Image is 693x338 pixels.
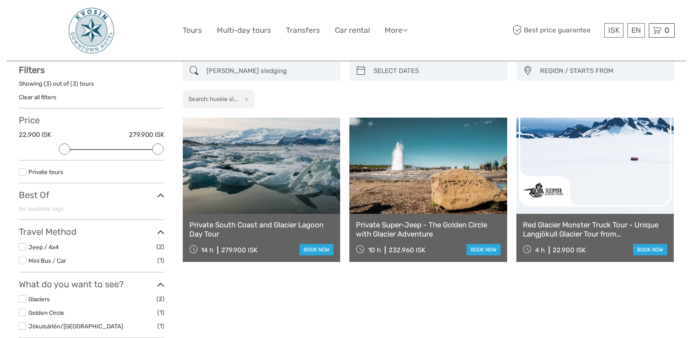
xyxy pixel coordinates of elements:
[201,246,213,254] span: 14 h
[203,63,336,79] input: SEARCH
[19,65,45,75] strong: Filters
[28,244,59,251] a: Jeep / 4x4
[535,246,545,254] span: 4 h
[536,64,670,78] button: REGION / STARTS FROM
[28,323,123,330] a: Jökulsárlón/[GEOGRAPHIC_DATA]
[511,23,602,38] span: Best price guarantee
[188,95,237,102] h2: Search: huskie sl...
[19,279,164,289] h3: What do you want to see?
[12,15,99,22] p: We're away right now. Please check back later!
[101,14,111,24] button: Open LiveChat chat widget
[19,80,164,93] div: Showing ( ) out of ( ) tours
[19,130,51,139] label: 22.900 ISK
[217,24,271,37] a: Multi-day tours
[389,246,425,254] div: 232.960 ISK
[28,257,66,264] a: Mini Bus / Car
[239,94,251,104] button: x
[608,26,620,35] span: ISK
[553,246,586,254] div: 22.900 ISK
[19,205,64,212] span: No available tags
[28,168,63,175] a: Private tours
[633,244,667,255] a: book now
[221,246,258,254] div: 279.900 ISK
[157,242,164,252] span: (2)
[28,309,64,316] a: Golden Circle
[335,24,370,37] a: Car rental
[183,24,202,37] a: Tours
[627,23,645,38] div: EN
[157,294,164,304] span: (2)
[19,190,164,200] h3: Best Of
[19,94,56,101] a: Clear all filters
[19,226,164,237] h3: Travel Method
[370,63,503,79] input: SELECT DATES
[368,246,381,254] span: 10 h
[286,24,320,37] a: Transfers
[299,244,334,255] a: book now
[356,220,501,238] a: Private Super-Jeep - The Golden Circle with Glacier Adventure
[19,115,164,125] h3: Price
[523,220,668,238] a: Red Glacier Monster Truck Tour - Unique Langjökull Glacier Tour from [GEOGRAPHIC_DATA]
[73,80,76,88] label: 3
[157,321,164,331] span: (1)
[28,296,50,303] a: Glaciers
[189,220,334,238] a: Private South Coast and Glacier Lagoon Day Tour
[157,255,164,265] span: (1)
[663,26,671,35] span: 0
[129,130,164,139] label: 279.900 ISK
[385,24,407,37] a: More
[157,307,164,317] span: (1)
[68,7,115,54] img: 48-093e29fa-b2a2-476f-8fe8-72743a87ce49_logo_big.jpg
[467,244,501,255] a: book now
[46,80,49,88] label: 3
